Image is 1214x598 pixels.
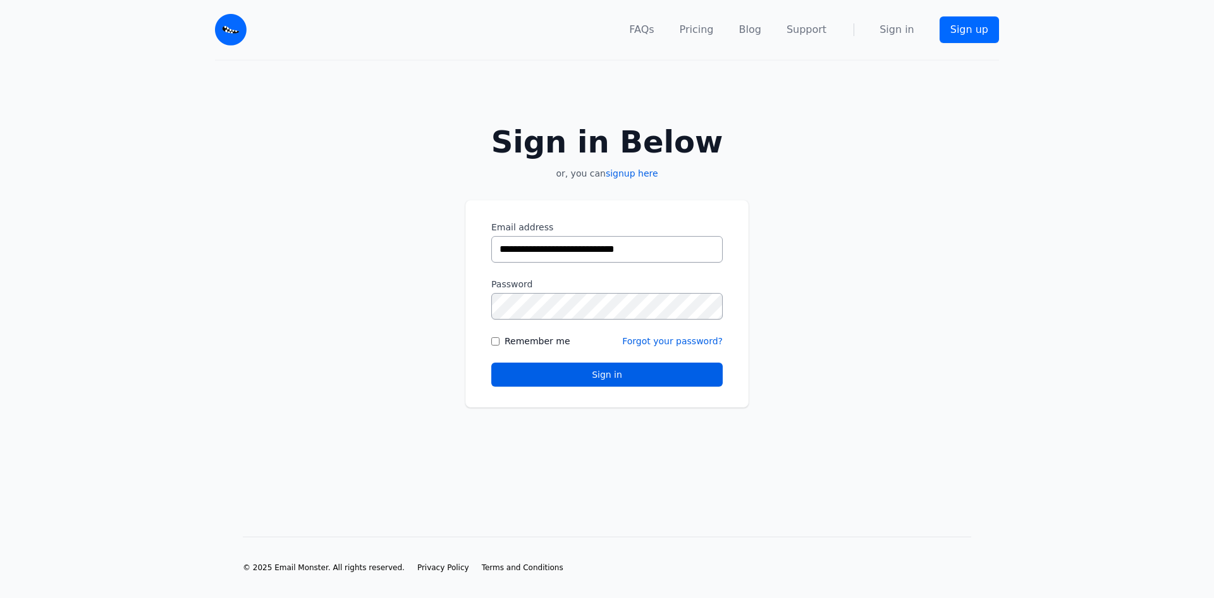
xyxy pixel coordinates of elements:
h2: Sign in Below [465,127,749,157]
img: Email Monster [215,14,247,46]
a: Terms and Conditions [482,563,563,573]
a: Support [787,22,826,37]
li: © 2025 Email Monster. All rights reserved. [243,563,405,573]
a: signup here [606,168,658,178]
span: Terms and Conditions [482,563,563,572]
p: or, you can [465,167,749,180]
label: Password [491,278,723,290]
span: Privacy Policy [417,563,469,572]
label: Remember me [505,335,570,347]
label: Email address [491,221,723,234]
a: Privacy Policy [417,563,469,573]
a: Sign in [880,22,914,37]
a: Sign up [940,16,999,43]
a: Forgot your password? [622,336,723,346]
button: Sign in [491,363,723,387]
a: Pricing [680,22,714,37]
a: Blog [739,22,761,37]
a: FAQs [629,22,654,37]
